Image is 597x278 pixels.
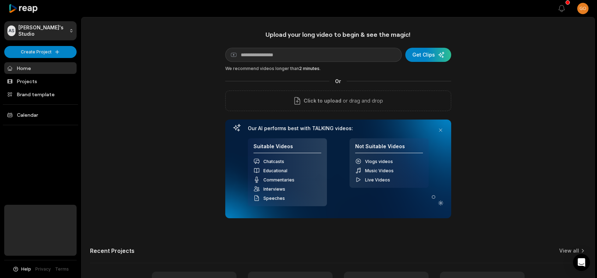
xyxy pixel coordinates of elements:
button: Get Clips [405,48,451,62]
a: View all [559,247,579,254]
a: Terms [55,266,69,272]
p: [PERSON_NAME]'s Studio [18,24,66,37]
span: Help [21,266,31,272]
button: Create Project [4,46,77,58]
span: Commentaries [263,177,294,183]
span: Interviews [263,186,285,192]
a: Calendar [4,109,77,121]
span: Educational [263,168,287,173]
span: Click to upload [304,97,341,105]
span: Music Videos [365,168,394,173]
span: Live Videos [365,177,390,183]
h2: Recent Projects [90,247,135,254]
span: Vlogs videos [365,159,393,164]
a: Home [4,62,77,74]
span: Chatcasts [263,159,284,164]
h4: Suitable Videos [253,143,321,154]
a: Projects [4,75,77,87]
a: Brand template [4,88,77,100]
span: 2 minutes [299,66,320,71]
span: Or [329,77,347,85]
h1: Upload your long video to begin & see the magic! [225,30,451,39]
h3: Our AI performs best with TALKING videos: [248,125,429,132]
p: or drag and drop [341,97,383,105]
h4: Not Suitable Videos [355,143,423,154]
div: AS [7,25,16,36]
span: Speeches [263,196,285,201]
a: Privacy [35,266,51,272]
div: We recommend videos longer than . [225,65,451,72]
button: Help [12,266,31,272]
div: Open Intercom Messenger [573,254,590,271]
